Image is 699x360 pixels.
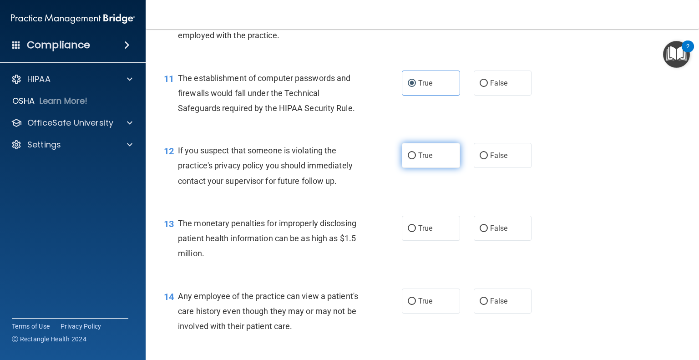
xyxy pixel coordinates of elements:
[490,79,508,87] span: False
[164,73,174,84] span: 11
[27,74,51,85] p: HIPAA
[408,80,416,87] input: True
[11,74,132,85] a: HIPAA
[11,139,132,150] a: Settings
[61,322,101,331] a: Privacy Policy
[164,218,174,229] span: 13
[480,298,488,305] input: False
[164,146,174,157] span: 12
[408,225,416,232] input: True
[418,79,432,87] span: True
[490,297,508,305] span: False
[178,291,358,331] span: Any employee of the practice can view a patient's care history even though they may or may not be...
[480,225,488,232] input: False
[490,224,508,233] span: False
[178,218,356,258] span: The monetary penalties for improperly disclosing patient health information can be as high as $1....
[490,151,508,160] span: False
[27,139,61,150] p: Settings
[418,151,432,160] span: True
[12,335,86,344] span: Ⓒ Rectangle Health 2024
[11,117,132,128] a: OfficeSafe University
[418,297,432,305] span: True
[663,41,690,68] button: Open Resource Center, 2 new notifications
[164,291,174,302] span: 14
[178,146,353,185] span: If you suspect that someone is violating the practice's privacy policy you should immediately con...
[480,80,488,87] input: False
[40,96,88,106] p: Learn More!
[408,152,416,159] input: True
[686,46,689,58] div: 2
[12,322,50,331] a: Terms of Use
[480,152,488,159] input: False
[418,224,432,233] span: True
[178,73,355,113] span: The establishment of computer passwords and firewalls would fall under the Technical Safeguards r...
[27,39,90,51] h4: Compliance
[27,117,113,128] p: OfficeSafe University
[408,298,416,305] input: True
[11,10,135,28] img: PMB logo
[12,96,35,106] p: OSHA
